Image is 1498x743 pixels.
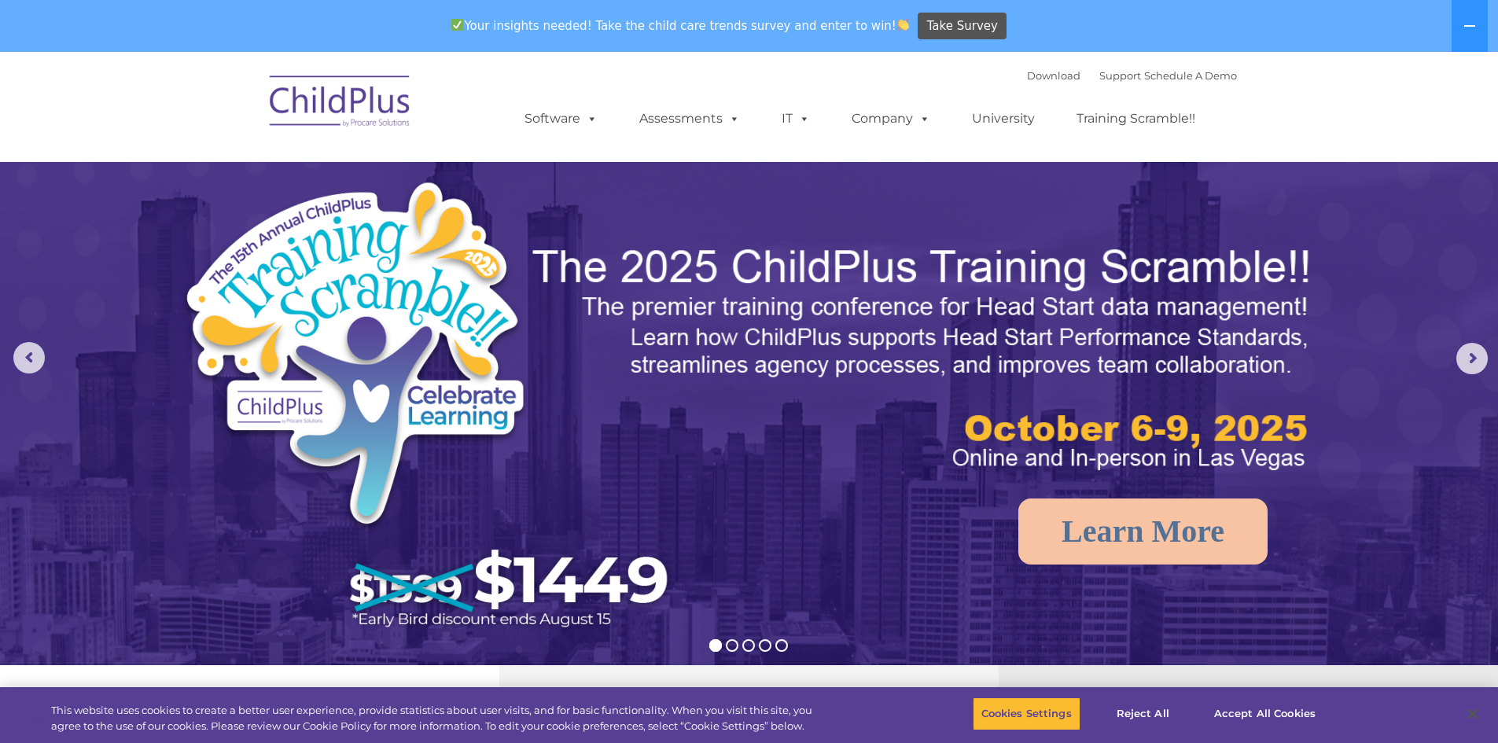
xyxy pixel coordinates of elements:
a: Training Scramble!! [1061,103,1211,134]
img: 👏 [897,19,909,31]
div: This website uses cookies to create a better user experience, provide statistics about user visit... [51,703,824,734]
span: Last name [219,104,267,116]
a: Learn More [1018,498,1268,565]
img: ChildPlus by Procare Solutions [262,64,419,143]
span: Your insights needed! Take the child care trends survey and enter to win! [445,10,916,41]
button: Accept All Cookies [1205,697,1324,730]
button: Cookies Settings [973,697,1080,730]
span: Take Survey [927,13,998,40]
a: Software [509,103,613,134]
a: Download [1027,69,1080,82]
button: Close [1456,697,1490,731]
a: Schedule A Demo [1144,69,1237,82]
a: University [956,103,1051,134]
img: ✅ [451,19,463,31]
a: Company [836,103,946,134]
button: Reject All [1094,697,1192,730]
a: Support [1099,69,1141,82]
font: | [1027,69,1237,82]
a: IT [766,103,826,134]
a: Assessments [624,103,756,134]
a: Take Survey [918,13,1007,40]
span: Phone number [219,168,285,180]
